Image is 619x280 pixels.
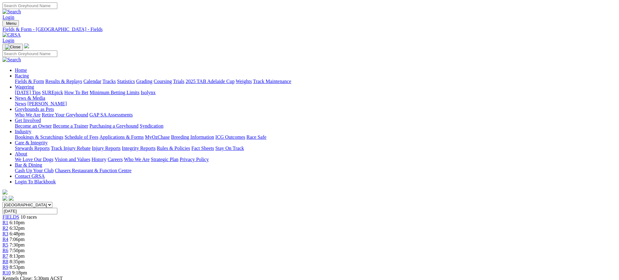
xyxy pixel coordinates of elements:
a: R3 [2,231,8,236]
a: Privacy Policy [180,157,209,162]
a: Who We Are [15,112,41,117]
a: Careers [108,157,123,162]
a: R7 [2,253,8,259]
a: Race Safe [246,134,266,140]
a: Fact Sheets [191,146,214,151]
a: Statistics [117,79,135,84]
a: Greyhounds as Pets [15,107,54,112]
span: 9:18pm [12,270,27,275]
a: Schedule of Fees [64,134,98,140]
a: We Love Our Dogs [15,157,53,162]
a: Fields & Form [15,79,44,84]
div: Wagering [15,90,617,95]
a: Become an Owner [15,123,52,129]
span: 10 races [20,214,37,220]
a: Retire Your Greyhound [42,112,88,117]
span: 6:32pm [10,225,25,231]
a: Rules & Policies [157,146,190,151]
img: logo-grsa-white.png [2,190,7,195]
img: facebook.svg [2,196,7,201]
a: Bookings & Scratchings [15,134,63,140]
a: MyOzChase [145,134,170,140]
div: Bar & Dining [15,168,617,173]
a: Get Involved [15,118,41,123]
a: Care & Integrity [15,140,48,145]
span: R8 [2,259,8,264]
a: Isolynx [141,90,156,95]
input: Select date [2,208,57,214]
img: Close [5,45,20,50]
div: Care & Integrity [15,146,617,151]
div: Racing [15,79,617,84]
a: News & Media [15,95,45,101]
img: Search [2,57,21,63]
a: Chasers Restaurant & Function Centre [55,168,131,173]
a: R9 [2,265,8,270]
a: News [15,101,26,106]
input: Search [2,50,57,57]
a: Industry [15,129,31,134]
a: Trials [173,79,184,84]
span: 7:50pm [10,248,25,253]
a: Tracks [103,79,116,84]
a: [DATE] Tips [15,90,41,95]
a: Weights [236,79,252,84]
a: R1 [2,220,8,225]
a: Fields & Form - [GEOGRAPHIC_DATA] - Fields [2,27,617,32]
div: About [15,157,617,162]
div: News & Media [15,101,617,107]
a: FIELDS [2,214,19,220]
a: R6 [2,248,8,253]
a: Track Injury Rebate [51,146,90,151]
a: Purchasing a Greyhound [90,123,138,129]
a: About [15,151,27,156]
button: Toggle navigation [2,44,23,50]
a: R4 [2,237,8,242]
a: Bar & Dining [15,162,42,168]
a: Results & Replays [45,79,82,84]
div: Greyhounds as Pets [15,112,617,118]
a: Stewards Reports [15,146,50,151]
a: Contact GRSA [15,173,45,179]
a: Breeding Information [171,134,214,140]
a: Become a Trainer [53,123,88,129]
img: twitter.svg [9,196,14,201]
div: Industry [15,134,617,140]
a: R2 [2,225,8,231]
img: logo-grsa-white.png [24,43,29,48]
a: Track Maintenance [253,79,291,84]
a: Calendar [83,79,101,84]
a: Coursing [154,79,172,84]
a: Home [15,68,27,73]
span: 7:30pm [10,242,25,247]
a: Login To Blackbook [15,179,56,184]
a: Strategic Plan [151,157,178,162]
a: SUREpick [42,90,63,95]
a: Cash Up Your Club [15,168,54,173]
a: Grading [136,79,152,84]
span: 8:53pm [10,265,25,270]
button: Toggle navigation [2,20,19,27]
a: Applications & Forms [99,134,144,140]
span: R5 [2,242,8,247]
a: Vision and Values [55,157,90,162]
a: How To Bet [64,90,89,95]
a: [PERSON_NAME] [27,101,67,106]
input: Search [2,2,57,9]
span: 8:35pm [10,259,25,264]
a: R10 [2,270,11,275]
a: 2025 TAB Adelaide Cup [186,79,235,84]
a: ICG Outcomes [215,134,245,140]
a: Login [2,15,14,20]
a: Minimum Betting Limits [90,90,139,95]
a: Integrity Reports [122,146,156,151]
